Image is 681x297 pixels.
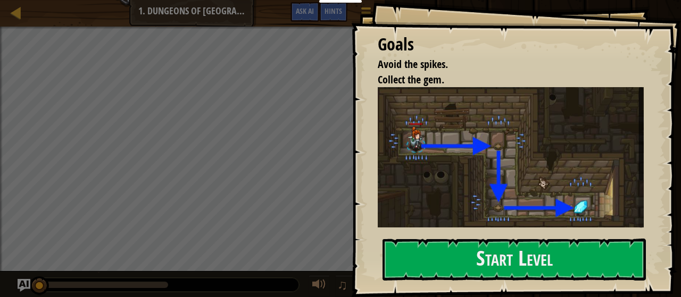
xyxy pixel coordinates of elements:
[325,6,342,16] span: Hints
[378,32,644,57] div: Goals
[296,6,314,16] span: Ask AI
[309,275,330,297] button: Adjust volume
[337,277,348,293] span: ♫
[364,72,641,88] li: Collect the gem.
[378,87,652,227] img: Dungeons of kithgard
[335,275,353,297] button: ♫
[364,57,641,72] li: Avoid the spikes.
[378,57,448,71] span: Avoid the spikes.
[378,72,444,87] span: Collect the gem.
[18,279,30,292] button: Ask AI
[383,239,646,281] button: Start Level
[290,2,319,22] button: Ask AI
